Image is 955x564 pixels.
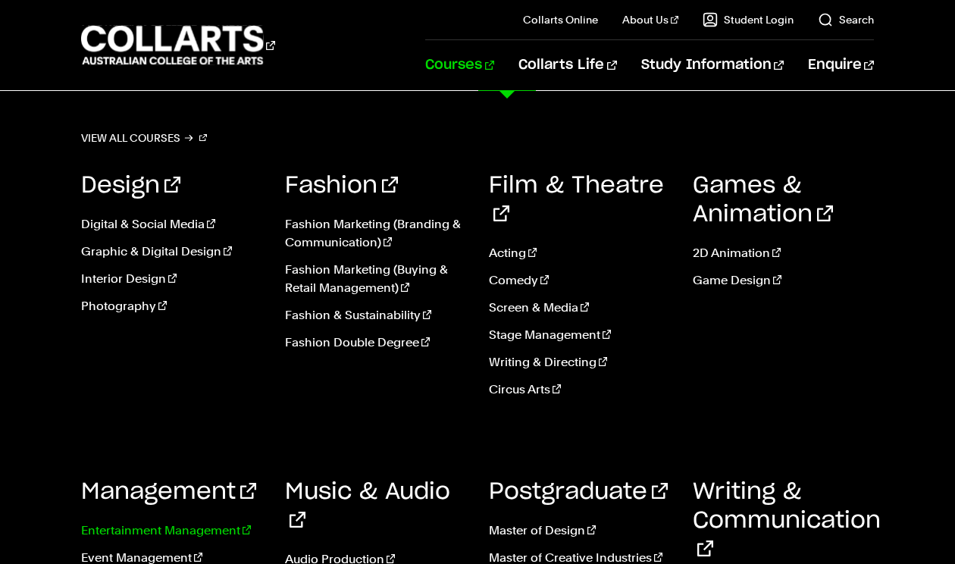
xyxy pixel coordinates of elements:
a: Screen & Media [489,299,670,317]
a: Photography [81,297,262,315]
a: Writing & Directing [489,353,670,371]
a: Fashion Marketing (Buying & Retail Management) [285,261,466,297]
a: Management [81,481,256,503]
a: Fashion [285,174,398,197]
a: Enquire [808,40,874,90]
a: Postgraduate [489,481,668,503]
a: Digital & Social Media [81,215,262,233]
a: Graphic & Digital Design [81,243,262,261]
a: About Us [622,12,678,27]
a: Master of Design [489,522,670,540]
a: Study Information [641,40,784,90]
a: Design [81,174,180,197]
a: Film & Theatre [489,174,664,226]
a: Writing & Communication [693,481,881,561]
a: Games & Animation [693,174,833,226]
a: Courses [425,40,494,90]
a: Stage Management [489,326,670,344]
a: Game Design [693,271,874,290]
a: Fashion Marketing (Branding & Communication) [285,215,466,252]
a: Entertainment Management [81,522,262,540]
div: Go to homepage [81,23,275,67]
a: 2D Animation [693,244,874,262]
a: Acting [489,244,670,262]
a: Fashion & Sustainability [285,306,466,324]
a: Interior Design [81,270,262,288]
a: Search [818,12,874,27]
a: View all courses [81,127,207,149]
a: Student Login [703,12,794,27]
a: Circus Arts [489,381,670,399]
a: Fashion Double Degree [285,334,466,352]
a: Music & Audio [285,481,450,532]
a: Collarts Life [518,40,616,90]
a: Comedy [489,271,670,290]
a: Collarts Online [523,12,598,27]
